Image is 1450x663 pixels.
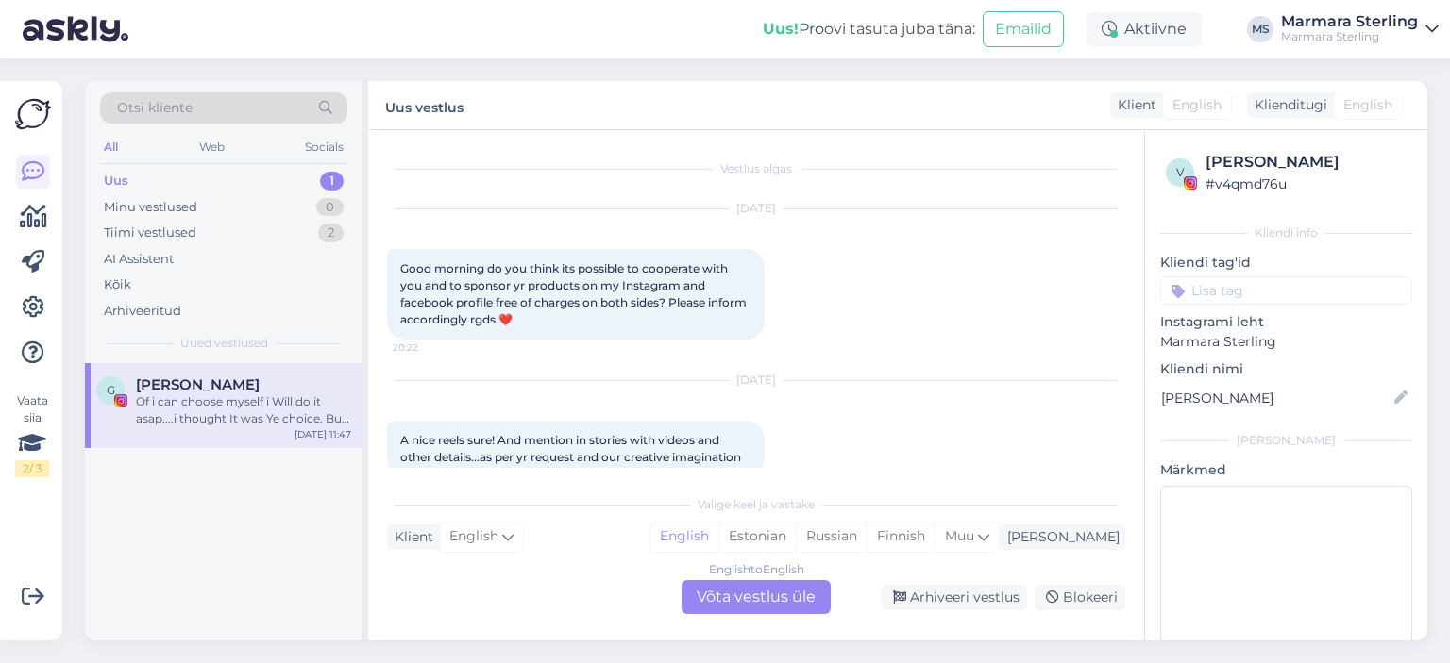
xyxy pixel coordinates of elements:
[104,250,174,269] div: AI Assistent
[1247,95,1327,115] div: Klienditugi
[15,392,49,477] div: Vaata siia
[650,522,718,551] div: English
[318,224,344,242] div: 2
[400,433,741,464] span: A nice reels sure! And mention in stories with videos and other details...as per yr request and o...
[882,585,1027,610] div: Arhiveeri vestlus
[763,18,975,41] div: Proovi tasuta juba täna:
[1160,460,1412,480] p: Märkmed
[449,526,498,547] span: English
[1000,527,1120,547] div: [PERSON_NAME]
[104,198,197,217] div: Minu vestlused
[195,135,228,159] div: Web
[796,522,867,551] div: Russian
[387,527,433,547] div: Klient
[117,98,193,118] span: Otsi kliente
[1206,174,1407,194] div: # v4qmd76u
[1343,95,1392,115] span: English
[1281,14,1439,44] a: Marmara SterlingMarmara Sterling
[393,340,464,355] span: 20:22
[100,135,122,159] div: All
[104,275,131,294] div: Kõik
[104,302,181,321] div: Arhiveeritud
[1172,95,1222,115] span: English
[104,224,196,242] div: Tiimi vestlused
[1176,165,1184,179] span: v
[316,198,344,217] div: 0
[1281,14,1418,29] div: Marmara Sterling
[1160,253,1412,273] p: Kliendi tag'id
[1247,16,1273,42] div: MS
[400,261,750,326] span: Good morning do you think its possible to cooperate with you and to sponsor yr products on my Ins...
[1160,224,1412,241] div: Kliendi info
[15,96,51,132] img: Askly Logo
[1110,95,1156,115] div: Klient
[718,522,796,551] div: Estonian
[867,522,935,551] div: Finnish
[709,561,804,578] div: English to English
[682,580,831,614] div: Võta vestlus üle
[763,20,799,38] b: Uus!
[387,372,1125,389] div: [DATE]
[387,496,1125,513] div: Valige keel ja vastake
[1160,432,1412,449] div: [PERSON_NAME]
[387,160,1125,177] div: Vestlus algas
[104,172,128,191] div: Uus
[1035,585,1125,610] div: Blokeeri
[1160,276,1412,305] input: Lisa tag
[1160,312,1412,332] p: Instagrami leht
[385,92,464,118] label: Uus vestlus
[1087,12,1202,46] div: Aktiivne
[136,393,351,427] div: Of i can choose myself i Will do it asap....i thought It was Ye choice. But that Is even Better ....
[983,11,1064,47] button: Emailid
[301,135,347,159] div: Socials
[945,527,974,544] span: Muu
[1161,388,1391,408] input: Lisa nimi
[320,172,344,191] div: 1
[1160,332,1412,352] p: Marmara Sterling
[387,200,1125,217] div: [DATE]
[1281,29,1418,44] div: Marmara Sterling
[136,376,260,393] span: Giuliana Cazzaniga
[295,427,351,441] div: [DATE] 11:47
[15,460,49,477] div: 2 / 3
[107,383,115,397] span: G
[180,335,268,352] span: Uued vestlused
[1206,151,1407,174] div: [PERSON_NAME]
[1160,359,1412,379] p: Kliendi nimi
